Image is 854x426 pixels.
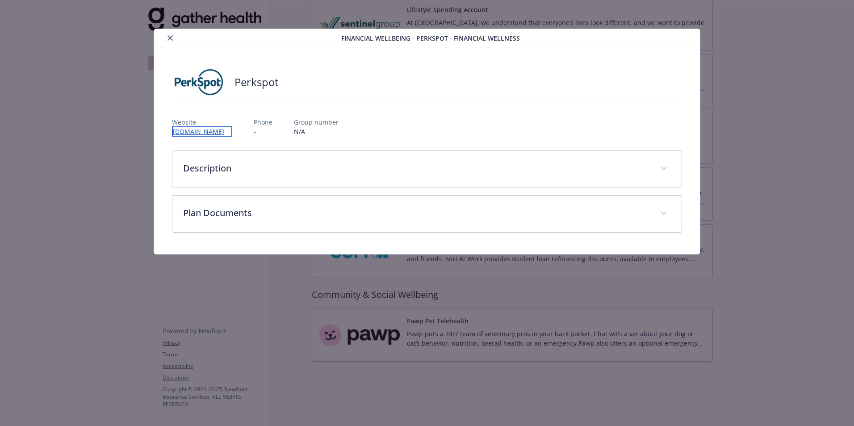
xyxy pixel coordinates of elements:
[85,29,769,255] div: details for plan Financial Wellbeing - Perkspot - Financial Wellness
[165,33,176,43] button: close
[172,151,682,188] div: Description
[172,126,232,137] a: [DOMAIN_NAME]
[254,117,272,127] p: Phone
[172,196,682,232] div: Plan Documents
[254,127,272,136] p: -
[294,127,339,136] p: N/A
[294,117,339,127] p: Group number
[172,117,232,127] p: Website
[183,162,649,175] p: Description
[234,75,279,90] h2: Perkspot
[341,33,520,43] span: Financial Wellbeing - Perkspot - Financial Wellness
[172,69,226,96] img: PerkSpot
[183,206,649,220] p: Plan Documents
